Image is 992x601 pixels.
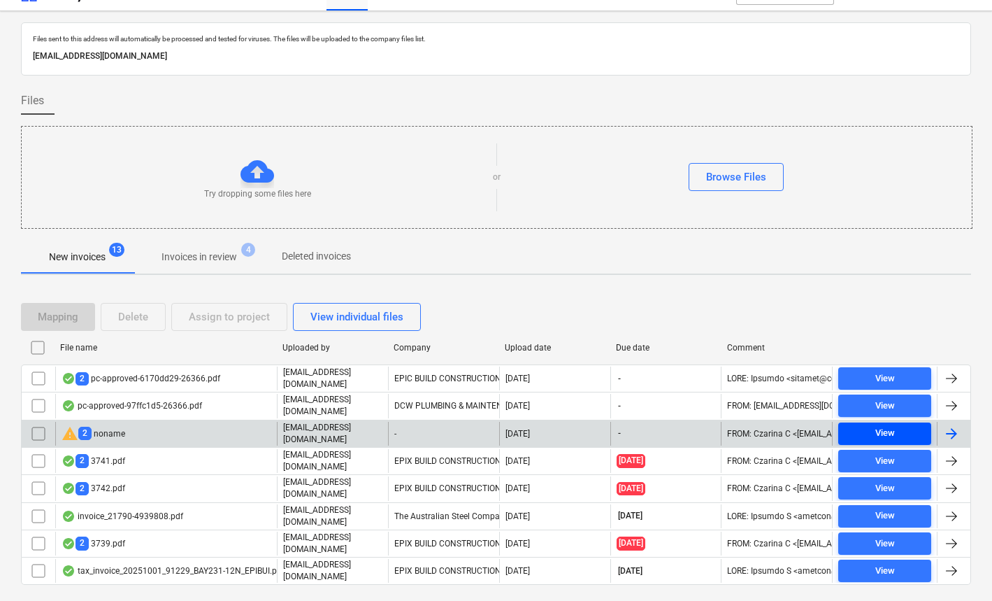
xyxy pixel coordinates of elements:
p: New invoices [49,250,106,264]
div: [DATE] [505,456,530,466]
p: or [493,171,501,183]
div: OCR finished [62,565,76,577]
div: Upload date [505,343,605,353]
div: 3741.pdf [62,454,125,467]
p: [EMAIL_ADDRESS][DOMAIN_NAME] [283,449,382,473]
div: 3739.pdf [62,537,125,550]
p: [EMAIL_ADDRESS][DOMAIN_NAME] [283,532,382,556]
div: tax_invoice_20251001_91229_BAY231-12N_EPIBUI.pdf [62,565,285,577]
div: View [875,398,895,414]
p: [EMAIL_ADDRESS][DOMAIN_NAME] [33,49,959,64]
div: [DATE] [505,429,530,439]
span: [DATE] [617,482,645,495]
span: warning [62,425,78,442]
span: [DATE] [617,537,645,550]
div: View [875,508,895,524]
button: View [838,395,931,417]
div: View [875,563,895,579]
div: [DATE] [505,511,530,521]
div: OCR finished [62,400,76,411]
span: 2 [76,482,89,495]
div: [DATE] [505,483,530,493]
div: Uploaded by [282,343,382,353]
div: EPIX BUILD CONSTRUCTION GROUP PTY LTD [388,559,499,583]
div: EPIC BUILD CONSTRUCTION GROUP [388,367,499,390]
span: 13 [109,243,124,257]
span: 4 [241,243,255,257]
span: - [617,373,622,385]
div: View individual files [310,308,403,326]
div: View [875,453,895,469]
span: Files [21,92,44,109]
button: View [838,367,931,390]
p: Files sent to this address will automatically be processed and tested for viruses. The files will... [33,34,959,43]
span: [DATE] [617,510,644,522]
p: [EMAIL_ADDRESS][DOMAIN_NAME] [283,367,382,390]
div: EPIX BUILD CONSTRUCTION GROUP PTY LTD [388,449,499,473]
button: View [838,423,931,445]
div: - [388,422,499,446]
div: pc-approved-6170dd29-26366.pdf [62,372,220,386]
p: [EMAIL_ADDRESS][DOMAIN_NAME] [283,476,382,500]
button: Browse Files [689,163,784,191]
button: View [838,477,931,500]
div: DCW PLUMBING & MAINTENANCE PTY LTD [388,394,499,418]
p: Invoices in review [161,250,237,264]
div: [DATE] [505,374,530,383]
div: Company [394,343,494,353]
div: View [875,425,895,441]
div: [DATE] [505,566,530,576]
span: - [617,427,622,439]
div: invoice_21790-4939808.pdf [62,511,183,522]
span: [DATE] [617,454,645,467]
button: View individual files [293,303,421,331]
div: View [875,536,895,552]
span: - [617,400,622,412]
div: OCR finished [62,455,76,467]
div: OCR finished [62,373,76,384]
div: View [875,481,895,497]
button: View [838,560,931,582]
button: View [838,505,931,528]
p: [EMAIL_ADDRESS][DOMAIN_NAME] [283,559,382,583]
span: 2 [76,372,89,386]
div: OCR finished [62,511,76,522]
div: pc-approved-97ffc1d5-26366.pdf [62,400,202,411]
span: 2 [76,454,89,467]
p: Try dropping some files here [204,188,311,200]
div: Browse Files [706,168,766,186]
p: Deleted invoices [282,249,351,264]
div: View [875,371,895,387]
div: [DATE] [505,401,530,411]
span: [DATE] [617,565,644,577]
div: 3742.pdf [62,482,125,495]
p: [EMAIL_ADDRESS][DOMAIN_NAME] [283,394,382,418]
span: 2 [78,427,92,440]
button: View [838,532,931,555]
div: Due date [616,343,716,353]
div: noname [62,425,125,442]
div: OCR finished [62,483,76,494]
p: [EMAIL_ADDRESS][DOMAIN_NAME] [283,422,382,446]
button: View [838,450,931,472]
div: File name [60,343,271,353]
div: EPIX BUILD CONSTRUCTION GROUP PTY LTD [388,476,499,500]
div: [DATE] [505,539,530,549]
p: [EMAIL_ADDRESS][DOMAIN_NAME] [283,504,382,528]
div: OCR finished [62,538,76,549]
div: The Australian Steel Company (Operations) Pty Ltd [388,504,499,528]
div: Try dropping some files hereorBrowse Files [21,126,972,229]
span: 2 [76,537,89,550]
div: EPIX BUILD CONSTRUCTION GROUP PTY LTD [388,532,499,556]
div: Comment [727,343,827,353]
